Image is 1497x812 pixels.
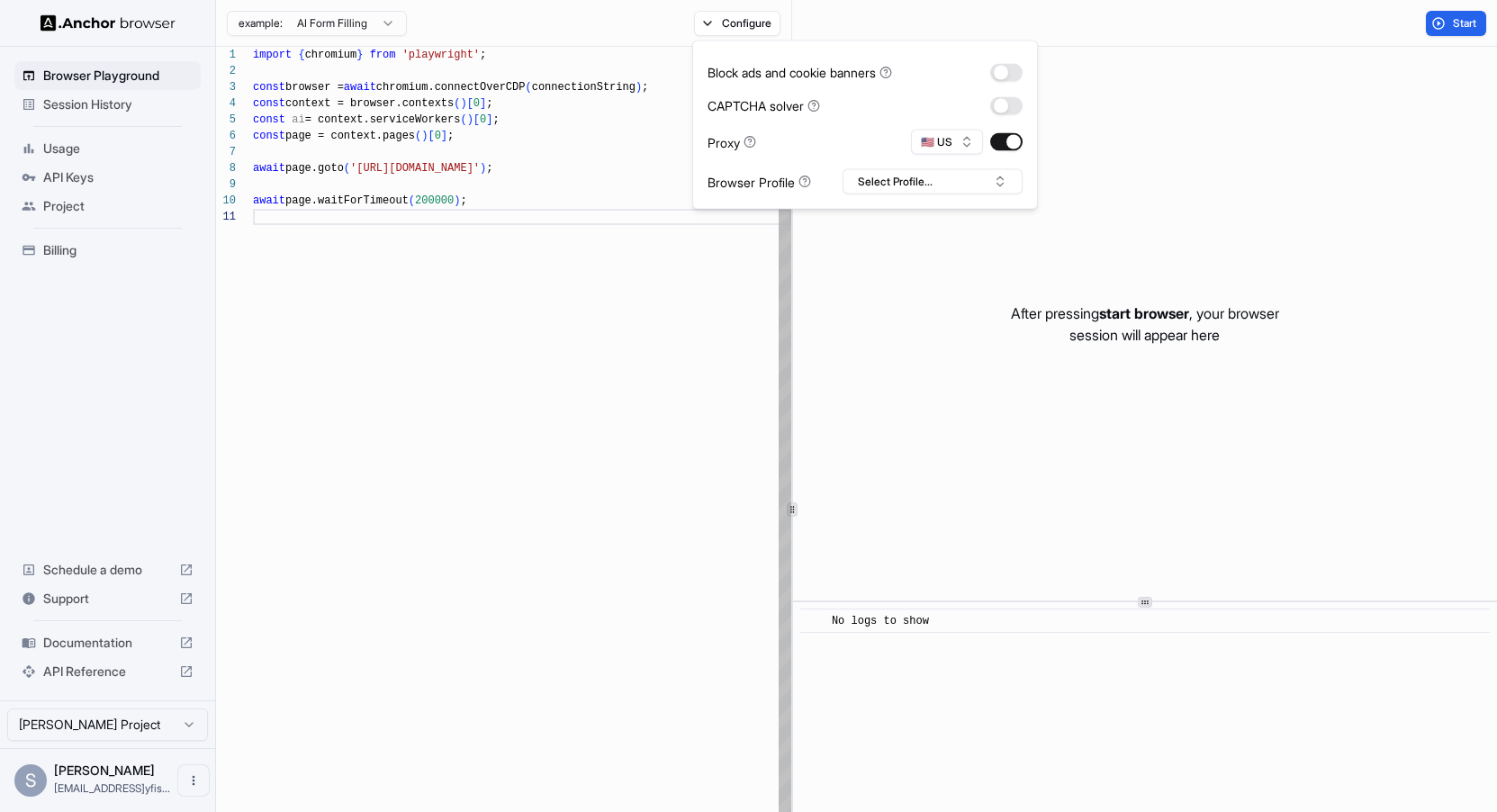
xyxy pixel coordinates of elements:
div: 3 [216,79,236,95]
span: [ [428,130,434,142]
span: ( [344,162,350,175]
span: ; [642,81,648,94]
span: const [253,130,285,142]
span: No logs to show [832,615,929,627]
div: Browser Profile [708,172,811,191]
div: 4 [216,95,236,112]
span: ai [292,113,304,126]
span: shuhao@tinyfish.io [54,781,170,795]
span: [ [473,113,480,126]
div: 2 [216,63,236,79]
div: 7 [216,144,236,160]
span: [ [467,97,473,110]
span: Schedule a demo [43,561,172,579]
span: const [253,81,285,94]
div: API Keys [14,163,201,192]
span: '[URL][DOMAIN_NAME]' [350,162,480,175]
span: browser = [285,81,344,94]
span: = context.serviceWorkers [305,113,461,126]
span: ) [454,194,460,207]
div: 10 [216,193,236,209]
div: Project [14,192,201,221]
div: 5 [216,112,236,128]
div: Session History [14,90,201,119]
span: from [370,49,396,61]
button: Select Profile... [843,169,1023,194]
span: ] [441,130,447,142]
img: Anchor Logo [41,14,176,32]
button: Configure [694,11,781,36]
button: Open menu [177,764,210,797]
span: page.waitForTimeout [285,194,409,207]
span: ) [421,130,428,142]
p: After pressing , your browser session will appear here [1011,302,1279,346]
span: await [253,194,285,207]
span: Browser Playground [43,67,194,85]
div: 6 [216,128,236,144]
button: Start [1426,11,1486,36]
div: API Reference [14,657,201,686]
span: Shuhao Zhang [54,762,155,778]
span: page.goto [285,162,344,175]
span: chromium.connectOverCDP [376,81,526,94]
span: Usage [43,140,194,158]
span: } [356,49,363,61]
div: Usage [14,134,201,163]
span: ) [460,97,466,110]
span: const [253,113,285,126]
span: start browser [1099,304,1189,322]
span: import [253,49,292,61]
span: Session History [43,95,194,113]
button: 🇺🇸 US [911,130,983,155]
span: ] [486,113,492,126]
span: 0 [435,130,441,142]
span: ( [525,81,531,94]
span: Documentation [43,634,172,652]
div: 9 [216,176,236,193]
span: 0 [473,97,480,110]
div: Documentation [14,628,201,657]
span: { [298,49,304,61]
span: API Keys [43,168,194,186]
span: ; [492,113,499,126]
span: ​ [809,612,818,630]
span: ; [486,162,492,175]
span: Project [43,197,194,215]
span: 0 [480,113,486,126]
span: API Reference [43,663,172,681]
span: 200000 [415,194,454,207]
span: ( [460,113,466,126]
span: Start [1453,16,1478,31]
span: chromium [305,49,357,61]
span: ) [480,162,486,175]
div: Support [14,584,201,613]
span: example: [239,16,283,31]
div: Proxy [708,132,756,151]
span: ; [486,97,492,110]
div: 8 [216,160,236,176]
span: await [253,162,285,175]
span: await [344,81,376,94]
span: ; [460,194,466,207]
div: 1 [216,47,236,63]
span: Billing [43,241,194,259]
span: page = context.pages [285,130,415,142]
div: S [14,764,47,797]
span: ) [636,81,642,94]
span: context = browser.contexts [285,97,454,110]
span: ] [480,97,486,110]
span: Support [43,590,172,608]
span: const [253,97,285,110]
span: ; [480,49,486,61]
span: ( [415,130,421,142]
span: ( [454,97,460,110]
span: connectionString [532,81,636,94]
div: CAPTCHA solver [708,96,820,115]
span: ) [467,113,473,126]
div: 11 [216,209,236,225]
div: Block ads and cookie banners [708,63,892,82]
span: 'playwright' [402,49,480,61]
div: Schedule a demo [14,555,201,584]
div: Billing [14,236,201,265]
span: ( [409,194,415,207]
